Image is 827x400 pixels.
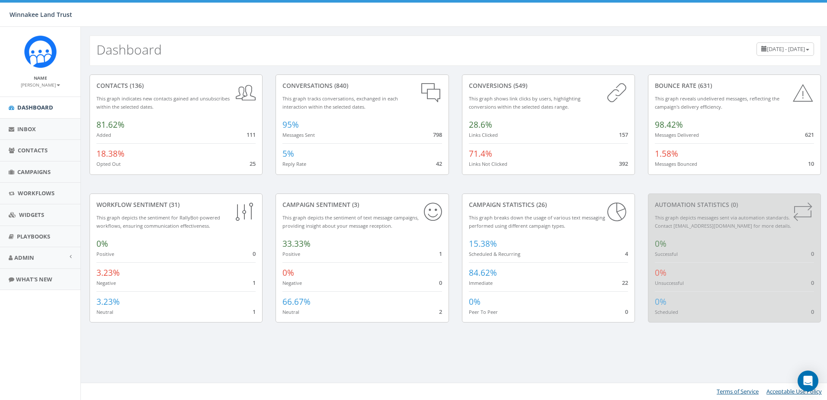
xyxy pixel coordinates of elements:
span: Inbox [17,125,36,133]
span: 84.62% [469,267,497,278]
div: conversations [282,81,442,90]
small: Positive [96,251,114,257]
span: 42 [436,160,442,168]
div: Campaign Statistics [469,200,628,209]
small: Unsuccessful [655,280,684,286]
span: 392 [619,160,628,168]
small: Links Not Clicked [469,161,507,167]
small: This graph tracks conversations, exchanged in each interaction within the selected dates. [282,95,398,110]
span: 1 [253,279,256,287]
span: What's New [16,275,52,283]
span: 0 [253,250,256,258]
a: Terms of Service [717,387,759,395]
div: contacts [96,81,256,90]
span: (840) [333,81,348,90]
small: Scheduled & Recurring [469,251,520,257]
span: 22 [622,279,628,287]
span: (549) [512,81,527,90]
span: 1 [253,308,256,316]
small: This graph breaks down the usage of various text messaging performed using different campaign types. [469,214,605,229]
small: [PERSON_NAME] [21,82,60,88]
span: Dashboard [17,103,53,111]
a: [PERSON_NAME] [21,81,60,88]
span: 15.38% [469,238,497,249]
span: 81.62% [96,119,125,130]
span: 0 [439,279,442,287]
h2: Dashboard [96,42,162,57]
span: 0% [469,296,481,307]
span: Playbooks [17,232,50,240]
div: Bounce Rate [655,81,814,90]
span: 33.33% [282,238,311,249]
span: 71.4% [469,148,492,159]
small: Immediate [469,280,493,286]
small: Messages Sent [282,132,315,138]
small: Messages Delivered [655,132,699,138]
span: 28.6% [469,119,492,130]
span: 0% [655,238,667,249]
div: Workflow Sentiment [96,200,256,209]
small: This graph depicts messages sent via automation standards. Contact [EMAIL_ADDRESS][DOMAIN_NAME] f... [655,214,791,229]
span: 0 [625,308,628,316]
span: 98.42% [655,119,683,130]
small: Links Clicked [469,132,498,138]
span: 0% [655,296,667,307]
span: 5% [282,148,294,159]
span: 2 [439,308,442,316]
span: 0 [811,250,814,258]
span: 1.58% [655,148,678,159]
small: Messages Bounced [655,161,697,167]
span: 66.67% [282,296,311,307]
small: Negative [96,280,116,286]
span: Winnakee Land Trust [10,10,72,19]
span: 157 [619,131,628,139]
span: 1 [439,250,442,258]
span: 95% [282,119,299,130]
span: Workflows [18,189,54,197]
span: Widgets [19,211,44,219]
small: Neutral [282,309,299,315]
small: Neutral [96,309,113,315]
div: Automation Statistics [655,200,814,209]
span: 0% [282,267,294,278]
span: Admin [14,254,34,261]
span: (26) [535,200,547,209]
span: 0% [96,238,108,249]
span: (0) [729,200,738,209]
small: This graph depicts the sentiment for RallyBot-powered workflows, ensuring communication effective... [96,214,220,229]
small: Scheduled [655,309,678,315]
small: Opted Out [96,161,121,167]
small: Added [96,132,111,138]
span: 4 [625,250,628,258]
span: (31) [167,200,180,209]
span: Contacts [18,146,48,154]
span: 111 [247,131,256,139]
span: Campaigns [17,168,51,176]
span: 3.23% [96,296,120,307]
small: Negative [282,280,302,286]
span: 0 [811,308,814,316]
span: 798 [433,131,442,139]
small: Peer To Peer [469,309,498,315]
span: 3.23% [96,267,120,278]
span: (631) [696,81,712,90]
span: 0 [811,279,814,287]
span: 621 [805,131,814,139]
a: Acceptable Use Policy [766,387,822,395]
span: (136) [128,81,144,90]
small: Successful [655,251,678,257]
small: This graph depicts the sentiment of text message campaigns, providing insight about your message ... [282,214,419,229]
div: conversions [469,81,628,90]
small: This graph reveals undelivered messages, reflecting the campaign's delivery efficiency. [655,95,779,110]
small: This graph shows link clicks by users, highlighting conversions within the selected dates range. [469,95,580,110]
img: Rally_Corp_Icon.png [24,35,57,68]
div: Open Intercom Messenger [798,371,818,391]
span: 0% [655,267,667,278]
span: 10 [808,160,814,168]
small: Reply Rate [282,161,306,167]
span: 25 [250,160,256,168]
span: (3) [350,200,359,209]
span: 18.38% [96,148,125,159]
small: This graph indicates new contacts gained and unsubscribes within the selected dates. [96,95,230,110]
small: Name [34,75,47,81]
